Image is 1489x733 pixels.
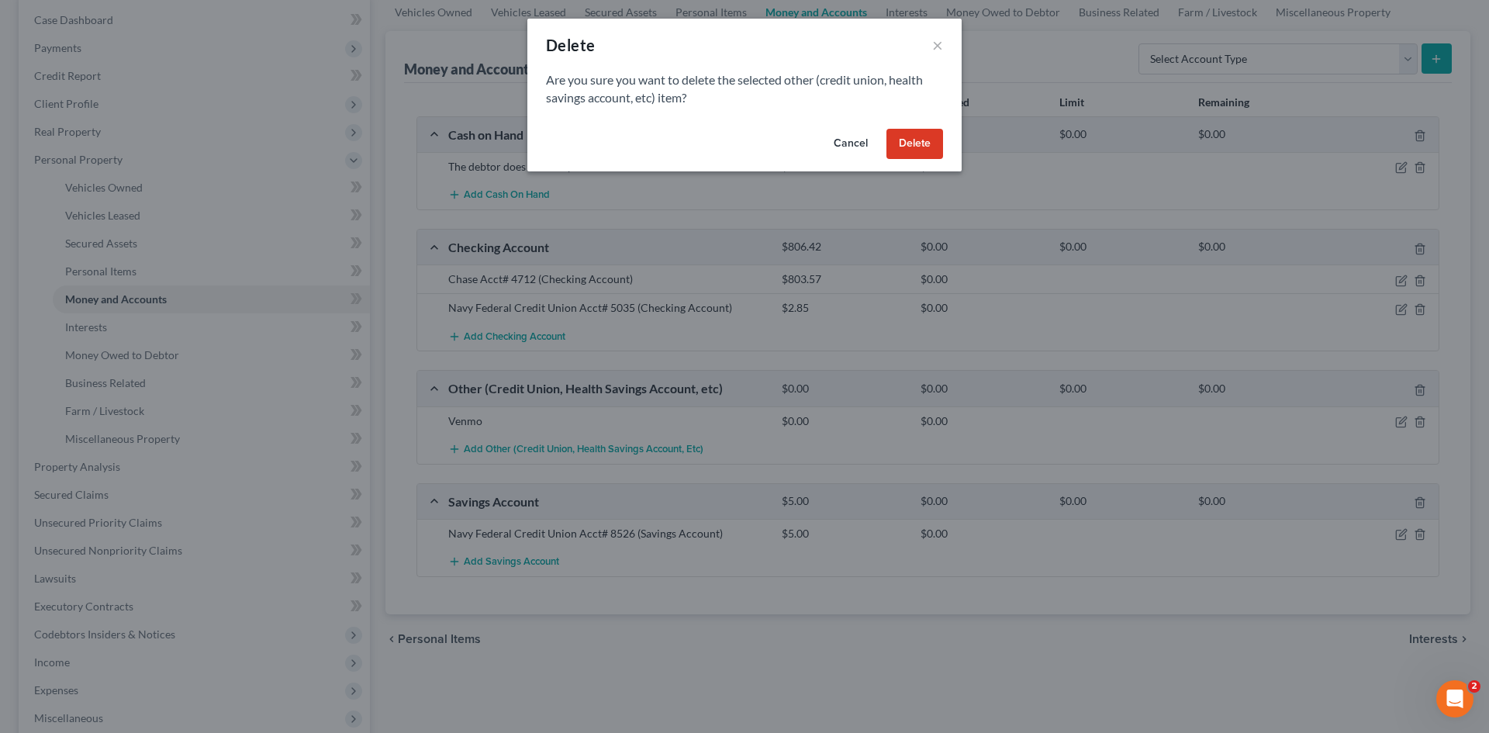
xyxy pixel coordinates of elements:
div: Delete [546,34,595,56]
button: × [932,36,943,54]
iframe: Intercom live chat [1436,680,1473,717]
span: 2 [1468,680,1480,693]
p: Are you sure you want to delete the selected other (credit union, health savings account, etc) item? [546,71,943,107]
button: Cancel [821,129,880,160]
button: Delete [886,129,943,160]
